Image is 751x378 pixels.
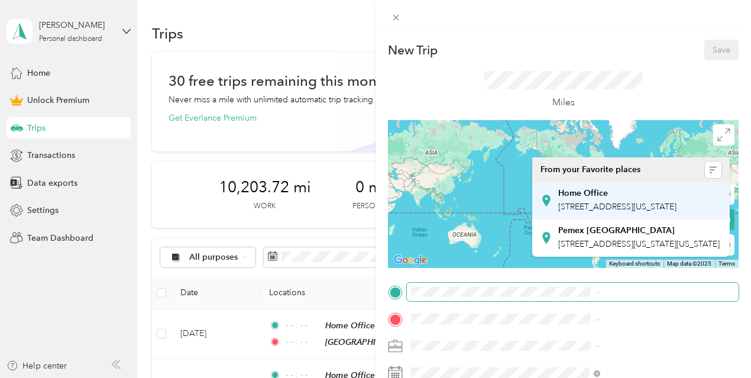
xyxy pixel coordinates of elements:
[558,225,675,236] strong: Pemex [GEOGRAPHIC_DATA]
[388,42,438,59] p: New Trip
[552,95,575,110] p: Miles
[540,164,640,175] span: From your Favorite places
[391,253,430,268] img: Google
[609,260,660,268] button: Keyboard shortcuts
[391,253,430,268] a: Open this area in Google Maps (opens a new window)
[558,202,676,212] span: [STREET_ADDRESS][US_STATE]
[685,312,751,378] iframe: Everlance-gr Chat Button Frame
[667,260,711,267] span: Map data ©2025
[558,239,720,249] span: [STREET_ADDRESS][US_STATE][US_STATE]
[558,188,608,199] strong: Home Office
